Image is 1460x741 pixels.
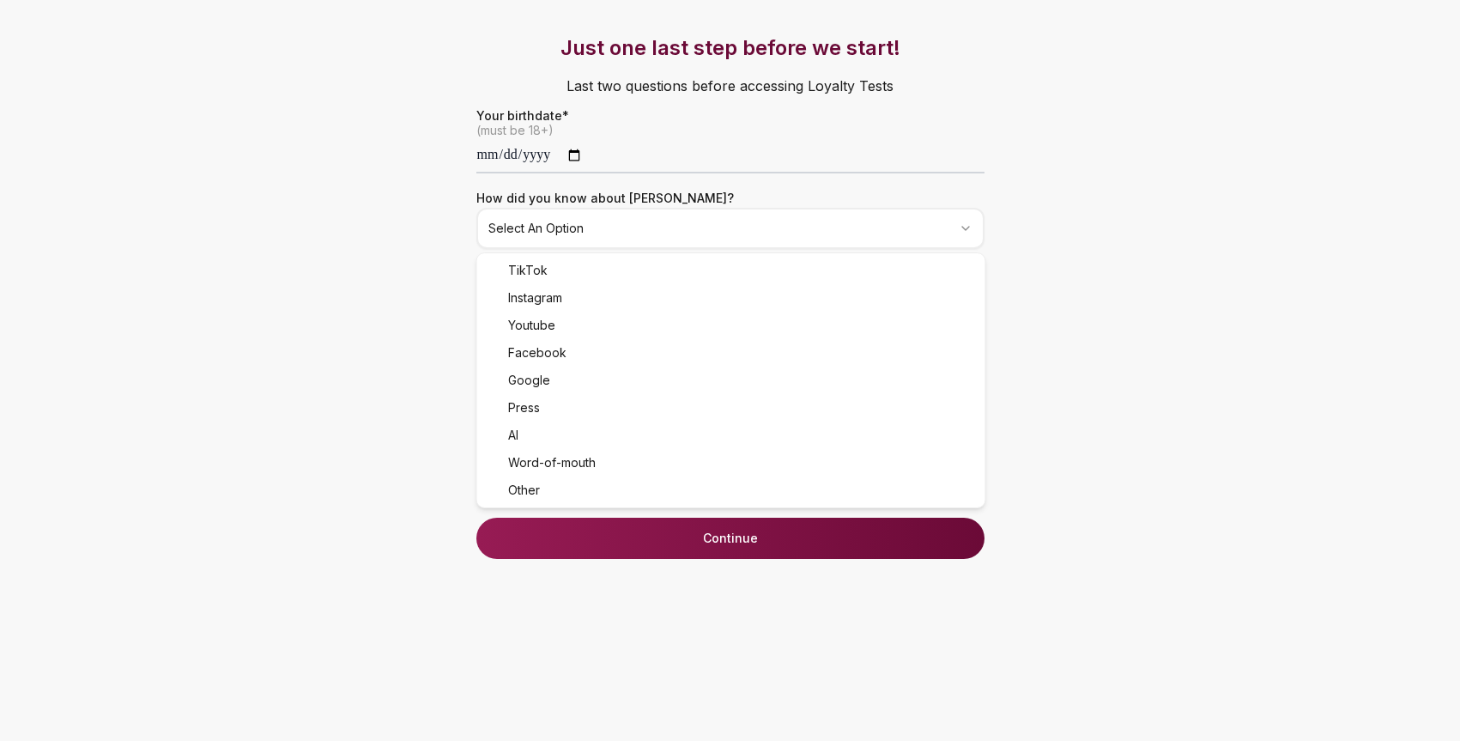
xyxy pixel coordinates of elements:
span: TikTok [508,262,548,279]
span: Press [508,399,540,416]
span: Other [508,482,540,499]
span: AI [508,427,518,444]
span: Youtube [508,317,555,334]
span: Google [508,372,550,389]
span: Facebook [508,344,566,361]
span: Instagram [508,289,562,307]
span: Word-of-mouth [508,454,596,471]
